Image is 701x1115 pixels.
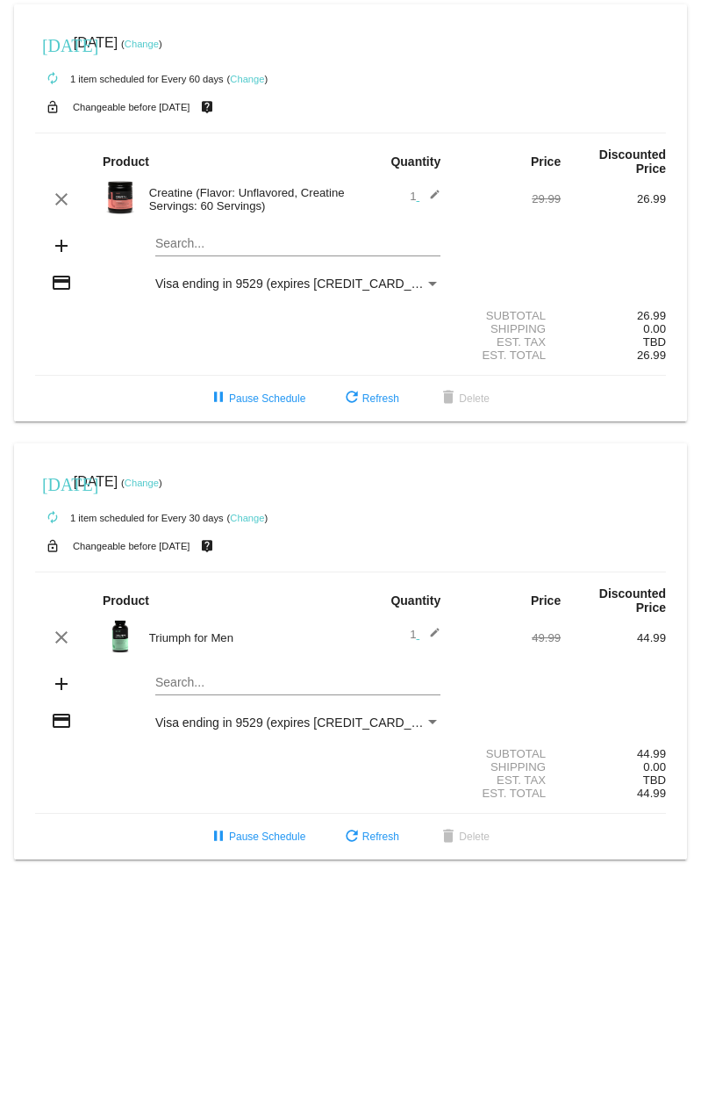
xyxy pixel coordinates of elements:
div: Subtotal [455,309,561,322]
div: Shipping [455,760,561,773]
span: 26.99 [637,349,666,362]
mat-icon: credit_card [51,272,72,293]
span: Pause Schedule [208,831,305,843]
small: ( ) [121,39,162,49]
strong: Quantity [390,155,440,169]
span: Refresh [341,831,399,843]
span: 44.99 [637,787,666,800]
div: 26.99 [561,309,666,322]
a: Change [125,478,159,488]
div: Est. Total [455,349,561,362]
img: Image-1-Triumph_carousel-front-transp.png [103,619,138,654]
mat-icon: pause [208,388,229,409]
a: Change [125,39,159,49]
small: ( ) [227,513,268,523]
mat-icon: [DATE] [42,33,63,54]
strong: Product [103,155,149,169]
mat-icon: autorenew [42,507,63,529]
mat-icon: refresh [341,827,362,848]
button: Refresh [327,821,413,852]
span: 0.00 [643,760,666,773]
mat-icon: refresh [341,388,362,409]
mat-icon: clear [51,189,72,210]
mat-icon: lock_open [42,96,63,119]
button: Pause Schedule [194,821,319,852]
mat-icon: delete [438,388,459,409]
a: Change [230,513,264,523]
small: ( ) [121,478,162,488]
span: Visa ending in 9529 (expires [CREDIT_CARD_DATA]) [155,277,449,291]
button: Pause Schedule [194,383,319,414]
mat-icon: autorenew [42,68,63,90]
mat-select: Payment Method [155,716,440,730]
div: Est. Total [455,787,561,800]
mat-icon: clear [51,627,72,648]
mat-icon: credit_card [51,710,72,731]
input: Search... [155,237,440,251]
span: 1 [410,190,440,203]
mat-icon: live_help [197,96,218,119]
small: Changeable before [DATE] [73,541,190,551]
mat-icon: live_help [197,535,218,557]
div: 44.99 [561,747,666,760]
input: Search... [155,676,440,690]
mat-icon: [DATE] [42,472,63,493]
div: 49.99 [455,631,561,644]
div: Est. Tax [455,335,561,349]
span: TBD [643,335,666,349]
span: 0.00 [643,322,666,335]
button: Refresh [327,383,413,414]
div: Shipping [455,322,561,335]
strong: Price [531,593,561,608]
div: 29.99 [455,192,561,205]
button: Delete [424,821,504,852]
img: Image-1-Carousel-Creatine-60S-1000x1000-Transp.png [103,180,138,215]
div: Creatine (Flavor: Unflavored, Creatine Servings: 60 Servings) [140,186,351,212]
span: Delete [438,392,490,405]
mat-icon: add [51,235,72,256]
div: 44.99 [561,631,666,644]
span: TBD [643,773,666,787]
mat-select: Payment Method [155,277,440,291]
div: Est. Tax [455,773,561,787]
strong: Product [103,593,149,608]
mat-icon: add [51,673,72,694]
mat-icon: edit [419,189,440,210]
small: ( ) [227,74,268,84]
mat-icon: delete [438,827,459,848]
strong: Price [531,155,561,169]
div: 26.99 [561,192,666,205]
small: Changeable before [DATE] [73,102,190,112]
button: Delete [424,383,504,414]
small: 1 item scheduled for Every 60 days [35,74,224,84]
mat-icon: lock_open [42,535,63,557]
span: Pause Schedule [208,392,305,405]
mat-icon: edit [419,627,440,648]
span: Delete [438,831,490,843]
mat-icon: pause [208,827,229,848]
span: Visa ending in 9529 (expires [CREDIT_CARD_DATA]) [155,716,449,730]
span: Refresh [341,392,399,405]
div: Subtotal [455,747,561,760]
a: Change [230,74,264,84]
small: 1 item scheduled for Every 30 days [35,513,224,523]
strong: Quantity [390,593,440,608]
span: 1 [410,628,440,641]
strong: Discounted Price [599,147,666,176]
strong: Discounted Price [599,586,666,615]
div: Triumph for Men [140,631,351,644]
